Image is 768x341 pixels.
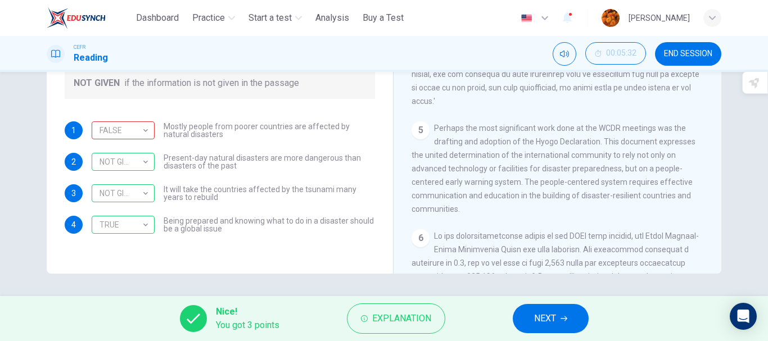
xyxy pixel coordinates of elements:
[358,8,408,28] button: Buy a Test
[92,184,155,202] div: NOT GIVEN
[136,11,179,25] span: Dashboard
[553,42,576,66] div: Mute
[347,303,445,334] button: Explanation
[372,311,431,326] span: Explanation
[74,51,108,65] h1: Reading
[602,9,620,27] img: Profile picture
[519,14,534,22] img: en
[192,11,225,25] span: Practice
[124,76,299,90] span: if the information is not given in the passage
[71,189,76,197] span: 3
[71,126,76,134] span: 1
[164,185,375,201] span: It will take the countries affected by the tsunami many years to rebuild
[664,49,712,58] span: END SESSION
[629,11,690,25] div: [PERSON_NAME]
[47,7,132,29] a: ELTC logo
[164,122,375,138] span: Mostly people from poorer countries are affected by natural disasters
[47,7,106,29] img: ELTC logo
[534,311,556,326] span: NEXT
[92,146,151,178] div: NOT GIVEN
[315,11,349,25] span: Analysis
[311,8,354,28] button: Analysis
[92,209,151,241] div: TRUE
[244,8,306,28] button: Start a test
[164,154,375,170] span: Present-day natural disasters are more dangerous than disasters of the past
[188,8,240,28] button: Practice
[730,303,757,330] div: Open Intercom Messenger
[585,42,646,65] button: 00:05:32
[412,229,430,247] div: 6
[74,43,85,51] span: CEFR
[71,158,76,166] span: 2
[412,121,430,139] div: 5
[92,216,155,234] div: TRUE
[363,11,404,25] span: Buy a Test
[513,304,589,333] button: NEXT
[216,305,279,319] span: Nice!
[216,319,279,332] span: You got 3 points
[606,49,636,58] span: 00:05:32
[71,221,76,229] span: 4
[655,42,721,66] button: END SESSION
[412,124,695,213] span: Perhaps the most significant work done at the WCDR meetings was the drafting and adoption of the ...
[92,121,155,139] div: TRUE
[74,76,120,90] span: NOT GIVEN
[92,153,155,171] div: NOT GIVEN
[92,115,151,147] div: FALSE
[164,217,375,233] span: Being prepared and knowing what to do in a disaster should be a global issue
[92,178,151,210] div: NOT GIVEN
[132,8,183,28] button: Dashboard
[585,42,646,66] div: Hide
[249,11,292,25] span: Start a test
